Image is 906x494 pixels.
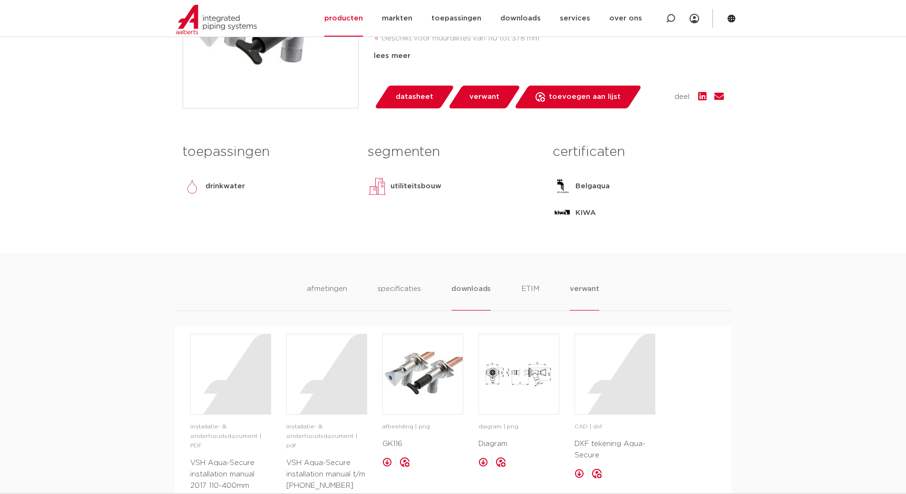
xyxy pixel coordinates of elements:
img: KIWA [553,203,572,223]
img: image for Diagram [479,334,559,414]
p: Diagram [478,438,559,450]
li: Geschikt voor muurdiktes van 110 tot 378 mm [381,31,724,46]
p: utiliteitsbouw [390,181,441,192]
p: GK116 [382,438,463,450]
span: deel: [674,91,691,103]
a: verwant [448,86,521,108]
p: CAD | dxf [575,422,655,432]
p: diagram | png [478,422,559,432]
p: Belgaqua [575,181,610,192]
p: DXF tekening Aqua-Secure [575,438,655,461]
h3: segmenten [368,143,538,162]
img: drinkwater [183,177,202,196]
span: toevoegen aan lijst [549,89,621,105]
p: VSH Aqua-Secure installation manual 2017 110-400mm [190,457,271,492]
li: afmetingen [307,283,347,310]
p: drinkwater [205,181,245,192]
img: Belgaqua [553,177,572,196]
li: downloads [451,283,491,310]
div: lees meer [374,50,724,62]
p: installatie- & onderhoudsdocument | pdf [286,422,367,451]
li: ETIM [521,283,539,310]
img: image for GK116 [383,334,463,414]
img: utiliteitsbouw [368,177,387,196]
span: verwant [469,89,499,105]
h3: toepassingen [183,143,353,162]
li: verwant [570,283,599,310]
span: datasheet [396,89,433,105]
li: specificaties [378,283,421,310]
a: datasheet [374,86,455,108]
h3: certificaten [553,143,723,162]
p: afbeelding | png [382,422,463,432]
p: KIWA [575,207,596,219]
a: image for GK116 [382,334,463,415]
p: installatie- & onderhoudsdocument | PDF [190,422,271,451]
a: image for Diagram [478,334,559,415]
